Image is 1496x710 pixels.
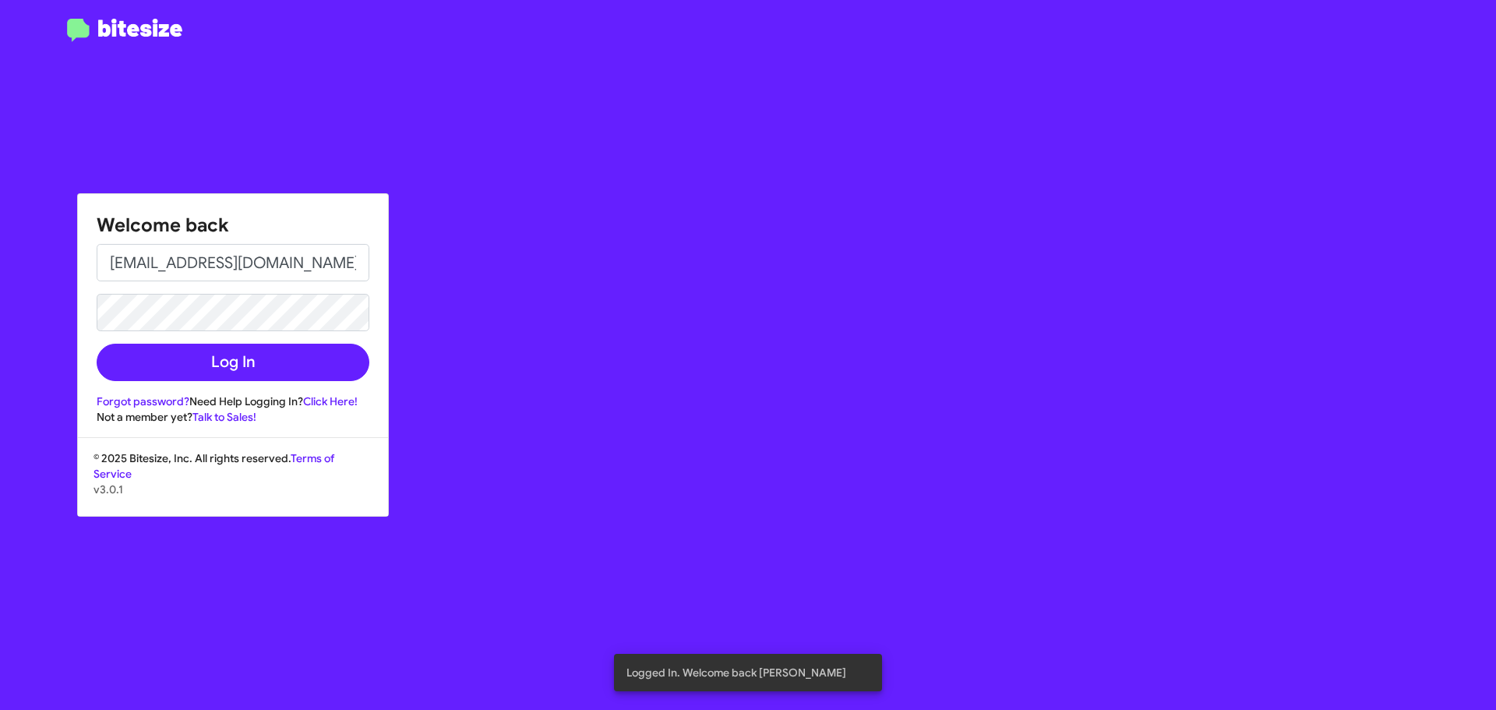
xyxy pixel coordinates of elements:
h1: Welcome back [97,213,369,238]
div: Domain Overview [59,92,139,102]
div: Keywords by Traffic [172,92,263,102]
a: Click Here! [303,394,358,408]
div: Need Help Logging In? [97,394,369,409]
button: Log In [97,344,369,381]
div: v 4.0.25 [44,25,76,37]
a: Forgot password? [97,394,189,408]
img: tab_keywords_by_traffic_grey.svg [155,90,168,103]
div: Domain: [DOMAIN_NAME] [41,41,171,53]
div: © 2025 Bitesize, Inc. All rights reserved. [78,450,388,516]
span: Logged In. Welcome back [PERSON_NAME] [626,665,846,680]
p: v3.0.1 [93,482,372,497]
input: Email address [97,244,369,281]
img: tab_domain_overview_orange.svg [42,90,55,103]
div: Not a member yet? [97,409,369,425]
img: logo_orange.svg [25,25,37,37]
a: Talk to Sales! [192,410,256,424]
img: website_grey.svg [25,41,37,53]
